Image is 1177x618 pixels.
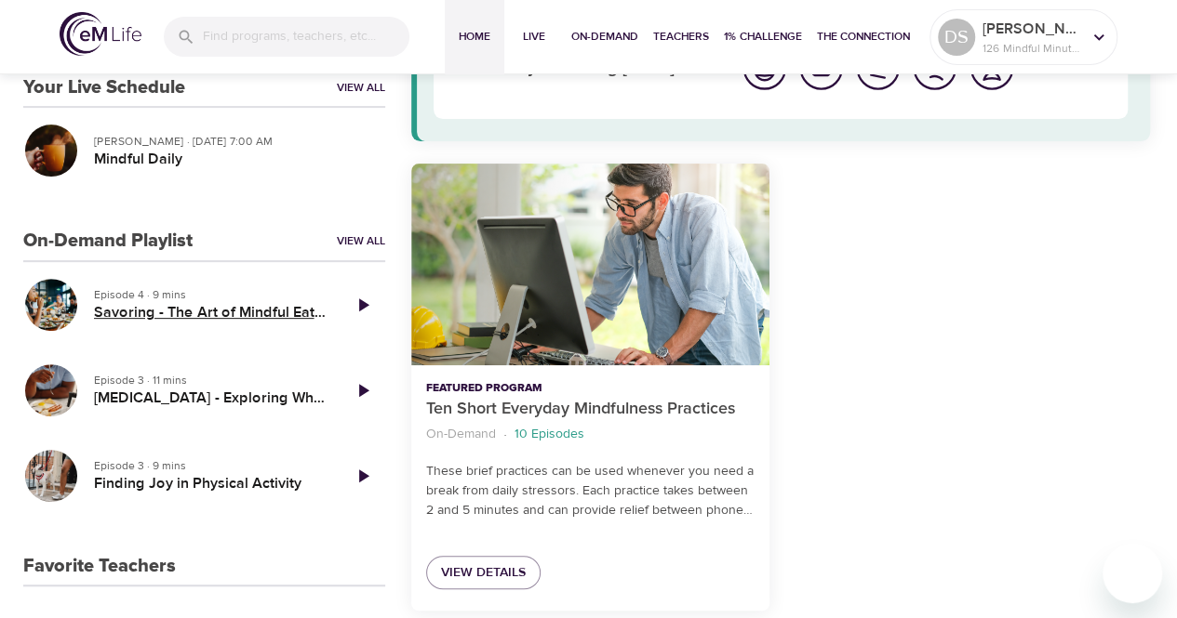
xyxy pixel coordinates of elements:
[426,425,496,444] p: On-Demand
[94,457,326,474] p: Episode 3 · 9 mins
[23,277,79,333] button: Savoring - The Art of Mindful Eating
[724,27,802,46] span: 1% Challenge
[1103,544,1162,603] iframe: Button to launch messaging window
[94,133,370,150] p: [PERSON_NAME] · [DATE] 7:00 AM
[426,556,541,590] a: View Details
[515,425,584,444] p: 10 Episodes
[341,454,385,498] a: Play Episode
[426,462,755,520] p: These brief practices can be used whenever you need a break from daily stressors. Each practice t...
[983,40,1081,57] p: 126 Mindful Minutes
[94,286,326,303] p: Episode 4 · 9 mins
[653,27,709,46] span: Teachers
[60,12,141,56] img: logo
[512,27,556,46] span: Live
[426,422,755,447] nav: breadcrumb
[23,556,176,577] h3: Favorite Teachers
[203,17,409,57] input: Find programs, teachers, etc...
[426,397,755,422] p: Ten Short Everyday Mindfulness Practices
[94,388,326,408] h5: [MEDICAL_DATA] - Exploring What You Truly Need
[983,18,1081,40] p: [PERSON_NAME]
[938,19,975,56] div: DS
[411,164,769,365] button: Ten Short Everyday Mindfulness Practices
[94,150,370,169] h5: Mindful Daily
[23,362,79,418] button: Emotional Eating - Exploring What You Truly Need
[337,233,385,249] a: View All
[817,27,910,46] span: The Connection
[503,422,507,447] li: ·
[441,561,526,585] span: View Details
[94,474,326,493] h5: Finding Joy in Physical Activity
[341,283,385,327] a: Play Episode
[23,448,79,504] button: Finding Joy in Physical Activity
[94,372,326,388] p: Episode 3 · 11 mins
[337,80,385,96] a: View All
[23,230,193,252] h3: On-Demand Playlist
[571,27,638,46] span: On-Demand
[452,27,497,46] span: Home
[341,368,385,413] a: Play Episode
[426,380,755,397] p: Featured Program
[23,77,185,99] h3: Your Live Schedule
[94,303,326,322] h5: Savoring - The Art of Mindful Eating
